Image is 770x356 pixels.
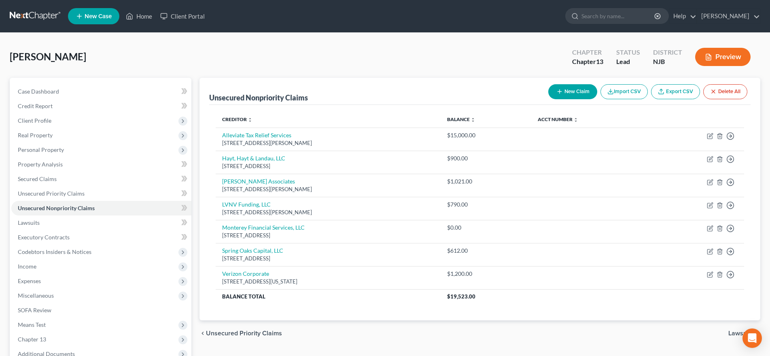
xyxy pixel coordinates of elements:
a: [PERSON_NAME] Associates [222,178,295,185]
span: Means Test [18,321,46,328]
span: SOFA Review [18,307,51,313]
a: Creditor unfold_more [222,116,252,122]
a: LVNV Funding, LLC [222,201,271,208]
span: Case Dashboard [18,88,59,95]
a: Client Portal [156,9,209,23]
a: Export CSV [651,84,700,99]
a: Lawsuits [11,215,191,230]
span: New Case [85,13,112,19]
div: $790.00 [447,200,525,209]
span: Lawsuits [18,219,40,226]
a: Acct Number unfold_more [538,116,578,122]
a: Monterey Financial Services, LLC [222,224,305,231]
div: District [653,48,682,57]
div: [STREET_ADDRESS][PERSON_NAME] [222,185,435,193]
span: Miscellaneous [18,292,54,299]
div: $1,021.00 [447,177,525,185]
span: Real Property [18,132,53,139]
a: Balance unfold_more [447,116,475,122]
a: Alleviate Tax Relief Services [222,132,291,139]
div: $0.00 [447,224,525,232]
span: 13 [596,58,603,65]
div: [STREET_ADDRESS] [222,232,435,239]
th: Balance Total [216,289,441,304]
span: [PERSON_NAME] [10,51,86,62]
div: $612.00 [447,247,525,255]
div: Chapter [572,57,603,66]
a: Credit Report [11,99,191,113]
a: Unsecured Nonpriority Claims [11,201,191,215]
span: $19,523.00 [447,293,475,300]
a: Case Dashboard [11,84,191,99]
div: Open Intercom Messenger [742,328,762,348]
a: SOFA Review [11,303,191,318]
span: Executory Contracts [18,234,70,241]
span: Unsecured Nonpriority Claims [18,205,95,211]
button: Import CSV [600,84,648,99]
i: unfold_more [573,117,578,122]
a: Unsecured Priority Claims [11,186,191,201]
span: Property Analysis [18,161,63,168]
input: Search by name... [581,9,655,23]
div: Lead [616,57,640,66]
a: Property Analysis [11,157,191,172]
button: chevron_left Unsecured Priority Claims [199,330,282,337]
span: Client Profile [18,117,51,124]
div: [STREET_ADDRESS][US_STATE] [222,278,435,286]
span: Codebtors Insiders & Notices [18,248,91,255]
div: [STREET_ADDRESS][PERSON_NAME] [222,139,435,147]
span: Lawsuits [728,330,754,337]
div: Status [616,48,640,57]
span: Income [18,263,36,270]
a: Spring Oaks Capital, LLC [222,247,283,254]
a: Help [669,9,696,23]
div: [STREET_ADDRESS] [222,255,435,262]
div: Unsecured Nonpriority Claims [209,93,308,102]
div: [STREET_ADDRESS] [222,162,435,170]
a: Secured Claims [11,172,191,186]
span: Unsecured Priority Claims [206,330,282,337]
a: Home [122,9,156,23]
div: $15,000.00 [447,131,525,139]
a: Hayt, Hayt & Landau, LLC [222,155,285,162]
a: Verizon Corporate [222,270,269,277]
a: Executory Contracts [11,230,191,245]
span: Unsecured Priority Claims [18,190,85,197]
span: Expenses [18,277,41,284]
button: New Claim [548,84,597,99]
span: Chapter 13 [18,336,46,343]
i: chevron_left [199,330,206,337]
span: Secured Claims [18,175,57,182]
a: [PERSON_NAME] [697,9,760,23]
button: Delete All [703,84,747,99]
button: Lawsuits chevron_right [728,330,760,337]
div: [STREET_ADDRESS][PERSON_NAME] [222,209,435,216]
div: NJB [653,57,682,66]
div: Chapter [572,48,603,57]
button: Preview [695,48,751,66]
div: $900.00 [447,154,525,162]
span: Personal Property [18,146,64,153]
i: unfold_more [471,117,475,122]
span: Credit Report [18,102,53,109]
div: $1,200.00 [447,270,525,278]
i: unfold_more [248,117,252,122]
